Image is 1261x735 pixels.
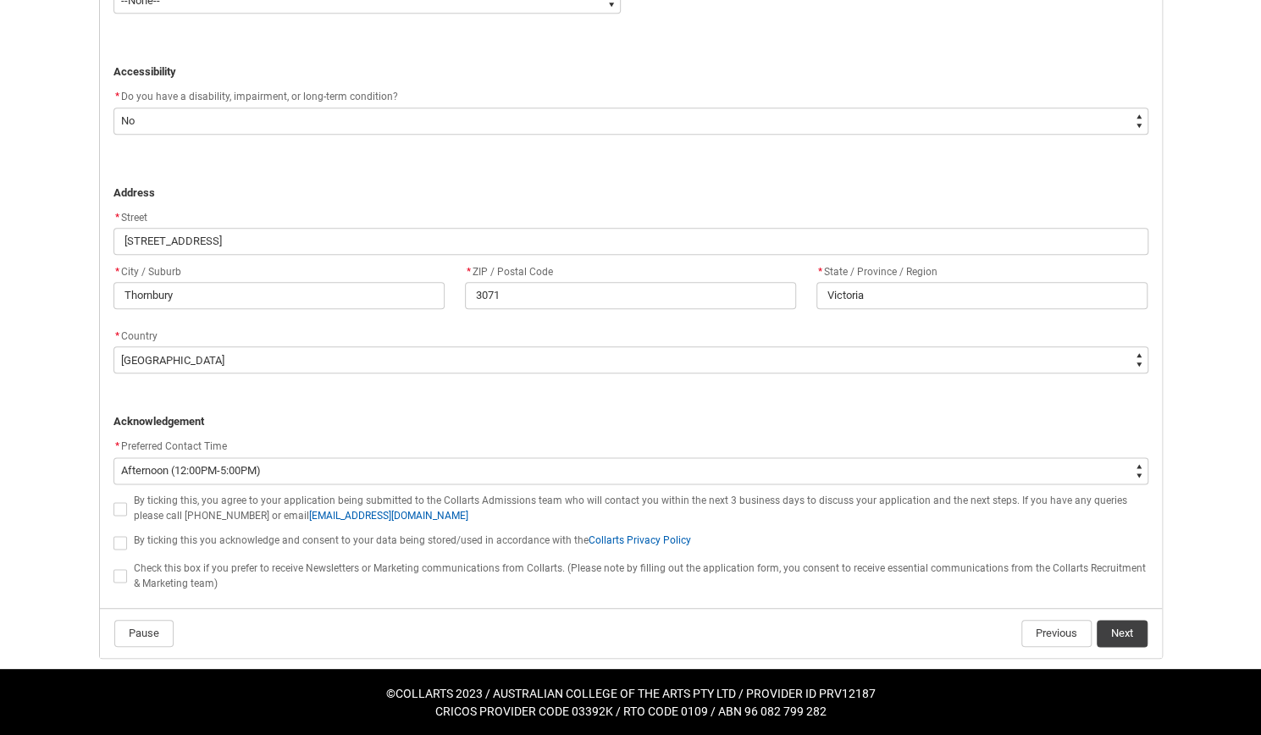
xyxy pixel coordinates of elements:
[1021,620,1092,647] button: Previous
[134,534,691,546] span: By ticking this you acknowledge and consent to your data being stored/used in accordance with the
[113,415,204,428] strong: Acknowledgement
[113,266,181,278] span: City / Suburb
[467,266,471,278] abbr: required
[134,495,1127,522] span: By ticking this, you agree to your application being submitted to the Collarts Admissions team wh...
[134,562,1146,589] span: Check this box if you prefer to receive Newsletters or Marketing communications from Collarts. (P...
[115,212,119,224] abbr: required
[1097,620,1148,647] button: Next
[589,534,691,546] a: Collarts Privacy Policy
[121,91,398,102] span: Do you have a disability, impairment, or long-term condition?
[465,266,553,278] span: ZIP / Postal Code
[115,330,119,342] abbr: required
[309,510,468,522] a: [EMAIL_ADDRESS][DOMAIN_NAME]
[115,440,119,452] abbr: required
[816,266,937,278] span: State / Province / Region
[818,266,822,278] abbr: required
[113,212,147,224] span: Street
[113,186,155,199] strong: Address
[114,620,174,647] button: Pause
[115,91,119,102] abbr: required
[113,65,176,78] strong: Accessibility
[121,440,227,452] span: Preferred Contact Time
[115,266,119,278] abbr: required
[121,330,158,342] span: Country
